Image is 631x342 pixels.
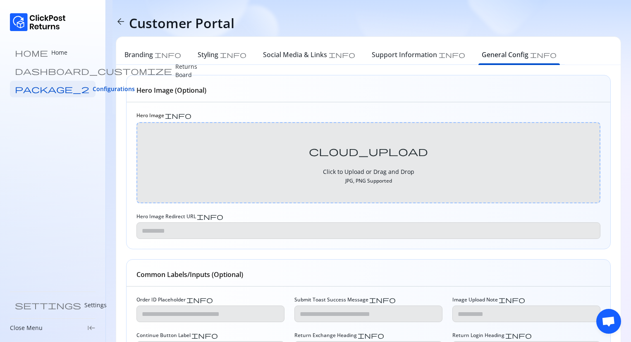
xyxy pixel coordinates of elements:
[15,48,48,57] span: home
[530,51,557,58] span: info
[93,85,135,93] span: Configurations
[136,112,164,119] span: Hero Image
[136,332,218,339] label: Continue Button Label
[129,15,234,31] h4: Customer Portal
[452,332,532,339] label: Return Login Heading
[596,309,621,334] div: Open chat
[155,51,181,58] span: info
[124,50,153,60] h6: Branding
[136,270,243,279] h6: Common Labels/Inputs (Optional)
[499,296,525,303] span: info
[372,50,437,60] h6: Support Information
[369,296,396,303] span: info
[452,296,525,303] label: Image Upload Note
[197,213,223,220] span: info
[309,146,428,156] span: cloud_upload
[136,85,206,95] h6: Hero Image (Optional)
[191,332,218,339] span: info
[10,44,96,61] a: home Home
[10,63,96,79] a: dashboard_customize Returns Board
[482,50,528,60] h6: General Config
[10,297,96,313] a: settings Settings
[10,324,96,332] div: Close Menukeyboard_tab_rtl
[15,301,81,309] span: settings
[323,168,414,176] p: Click to Upload or Drag and Drop
[175,63,197,79] p: Returns Board
[165,112,191,119] span: info
[220,51,246,58] span: info
[198,50,218,60] h6: Styling
[505,332,532,339] span: info
[116,17,126,26] span: arrow_back
[323,178,414,184] span: JPG, PNG Supported
[10,324,43,332] p: Close Menu
[15,67,172,75] span: dashboard_customize
[294,332,384,339] label: Return Exchange Heading
[439,51,465,58] span: info
[51,48,67,57] p: Home
[294,296,396,303] label: Submit Toast Success Message
[15,85,89,93] span: package_2
[10,81,96,97] a: package_2 Configurations
[358,332,384,339] span: info
[186,296,213,303] span: info
[329,51,355,58] span: info
[136,296,213,303] label: Order ID Placeholder
[136,213,223,220] label: Hero Image Redirect URL
[263,50,327,60] h6: Social Media & Links
[10,13,66,31] img: Logo
[84,301,107,309] p: Settings
[87,324,96,332] span: keyboard_tab_rtl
